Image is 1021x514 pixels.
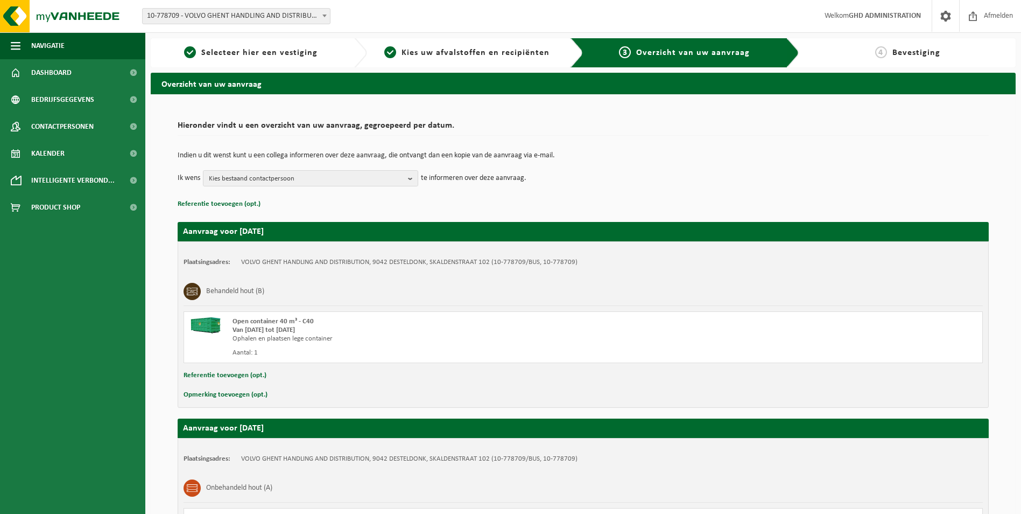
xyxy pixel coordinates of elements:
span: Navigatie [31,32,65,59]
img: HK-XC-40-GN-00.png [189,317,222,334]
span: Overzicht van uw aanvraag [636,48,750,57]
div: Aantal: 1 [233,349,626,357]
span: Intelligente verbond... [31,167,115,194]
span: Kalender [31,140,65,167]
button: Referentie toevoegen (opt.) [178,197,260,211]
span: Dashboard [31,59,72,86]
span: 10-778709 - VOLVO GHENT HANDLING AND DISTRIBUTION - DESTELDONK [142,8,330,24]
span: 1 [184,46,196,58]
span: 3 [619,46,631,58]
span: 4 [875,46,887,58]
span: Bevestiging [892,48,940,57]
span: Selecteer hier een vestiging [201,48,318,57]
td: VOLVO GHENT HANDLING AND DISTRIBUTION, 9042 DESTELDONK, SKALDENSTRAAT 102 (10-778709/BUS, 10-778709) [241,258,578,267]
span: 10-778709 - VOLVO GHENT HANDLING AND DISTRIBUTION - DESTELDONK [143,9,330,24]
button: Referentie toevoegen (opt.) [184,369,266,383]
span: 2 [384,46,396,58]
p: Ik wens [178,170,200,186]
p: Indien u dit wenst kunt u een collega informeren over deze aanvraag, die ontvangt dan een kopie v... [178,152,989,159]
h3: Onbehandeld hout (A) [206,480,272,497]
button: Kies bestaand contactpersoon [203,170,418,186]
span: Contactpersonen [31,113,94,140]
h3: Behandeld hout (B) [206,283,264,300]
strong: Plaatsingsadres: [184,259,230,266]
td: VOLVO GHENT HANDLING AND DISTRIBUTION, 9042 DESTELDONK, SKALDENSTRAAT 102 (10-778709/BUS, 10-778709) [241,455,578,463]
iframe: chat widget [5,490,180,514]
strong: GHD ADMINISTRATION [849,12,921,20]
strong: Plaatsingsadres: [184,455,230,462]
h2: Overzicht van uw aanvraag [151,73,1016,94]
strong: Aanvraag voor [DATE] [183,424,264,433]
span: Kies uw afvalstoffen en recipiënten [402,48,550,57]
span: Open container 40 m³ - C40 [233,318,314,325]
span: Kies bestaand contactpersoon [209,171,404,187]
p: te informeren over deze aanvraag. [421,170,526,186]
div: Ophalen en plaatsen lege container [233,335,626,343]
h2: Hieronder vindt u een overzicht van uw aanvraag, gegroepeerd per datum. [178,121,989,136]
a: 1Selecteer hier een vestiging [156,46,346,59]
button: Opmerking toevoegen (opt.) [184,388,267,402]
span: Product Shop [31,194,80,221]
a: 2Kies uw afvalstoffen en recipiënten [372,46,562,59]
span: Bedrijfsgegevens [31,86,94,113]
strong: Van [DATE] tot [DATE] [233,327,295,334]
strong: Aanvraag voor [DATE] [183,227,264,236]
